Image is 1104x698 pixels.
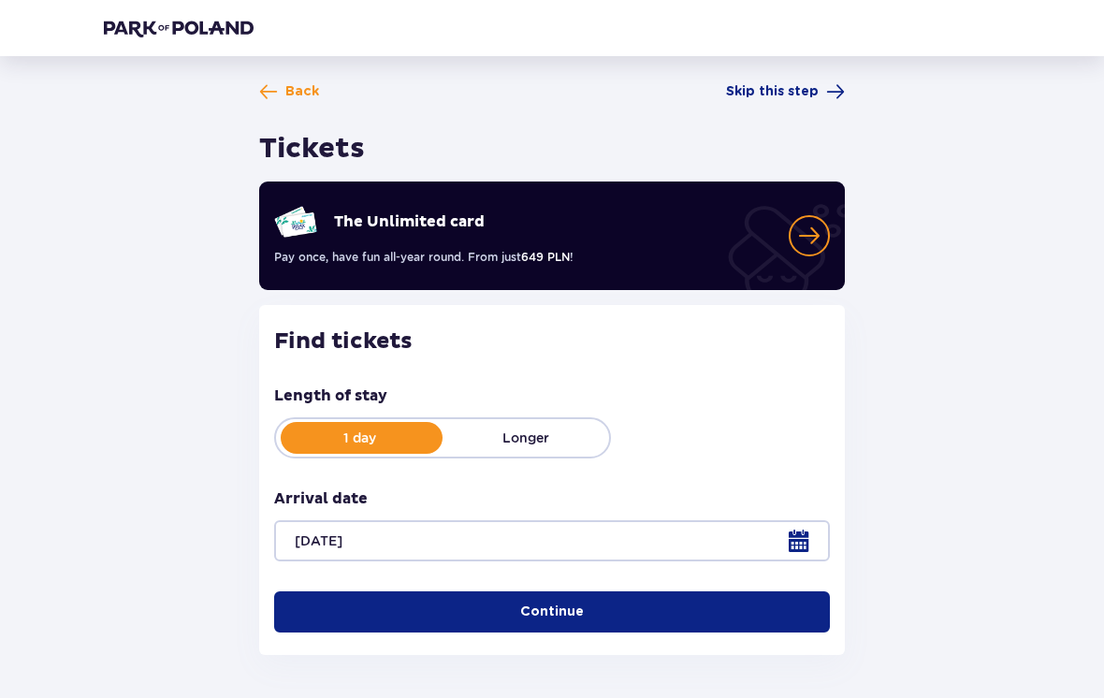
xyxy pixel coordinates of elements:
[104,19,254,37] img: Park of Poland logo
[274,591,830,633] button: Continue
[726,82,845,101] a: Skip this step
[285,82,319,101] span: Back
[259,131,365,167] h1: Tickets
[726,82,819,101] span: Skip this step
[274,488,368,509] p: Arrival date
[520,603,584,621] p: Continue
[274,385,387,406] p: Length of stay
[274,327,830,356] h2: Find tickets
[259,82,319,101] a: Back
[276,429,443,447] p: 1 day
[443,429,609,447] p: Longer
